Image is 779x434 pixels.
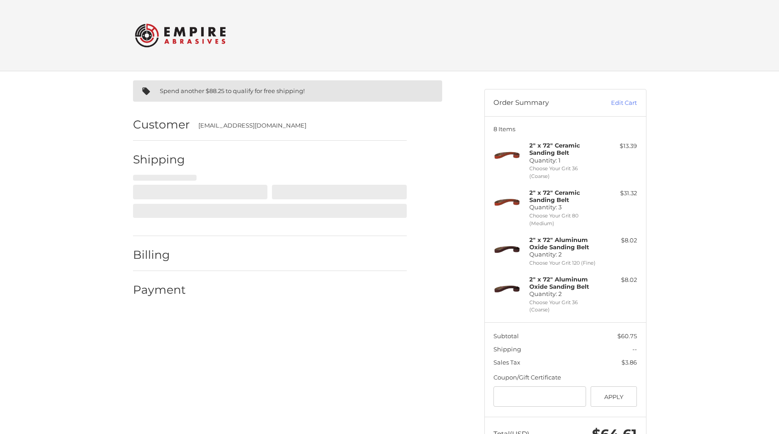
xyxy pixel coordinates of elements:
h3: 8 Items [493,125,637,133]
h3: Order Summary [493,99,591,108]
li: Choose Your Grit 80 (Medium) [529,212,599,227]
img: Empire Abrasives [135,18,226,53]
strong: 2" x 72" Ceramic Sanding Belt [529,189,580,203]
div: [EMAIL_ADDRESS][DOMAIN_NAME] [198,121,398,130]
a: Edit Cart [591,99,637,108]
h2: Customer [133,118,190,132]
h4: Quantity: 1 [529,142,599,164]
div: $13.39 [601,142,637,151]
h4: Quantity: 2 [529,236,599,258]
strong: 2" x 72" Aluminum Oxide Sanding Belt [529,276,589,290]
h4: Quantity: 2 [529,276,599,298]
button: Apply [591,386,637,407]
li: Choose Your Grit 36 (Coarse) [529,299,599,314]
li: Choose Your Grit 36 (Coarse) [529,165,599,180]
span: $3.86 [621,359,637,366]
div: $8.02 [601,276,637,285]
div: $8.02 [601,236,637,245]
span: Subtotal [493,332,519,340]
h2: Payment [133,283,186,297]
h2: Billing [133,248,186,262]
li: Choose Your Grit 120 (Fine) [529,259,599,267]
span: -- [632,345,637,353]
div: $31.32 [601,189,637,198]
input: Gift Certificate or Coupon Code [493,386,586,407]
h4: Quantity: 3 [529,189,599,211]
strong: 2" x 72" Aluminum Oxide Sanding Belt [529,236,589,251]
span: Shipping [493,345,521,353]
span: Spend another $88.25 to qualify for free shipping! [160,87,305,94]
strong: 2" x 72" Ceramic Sanding Belt [529,142,580,156]
h2: Shipping [133,153,186,167]
span: Sales Tax [493,359,520,366]
div: Coupon/Gift Certificate [493,373,637,382]
span: $60.75 [617,332,637,340]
